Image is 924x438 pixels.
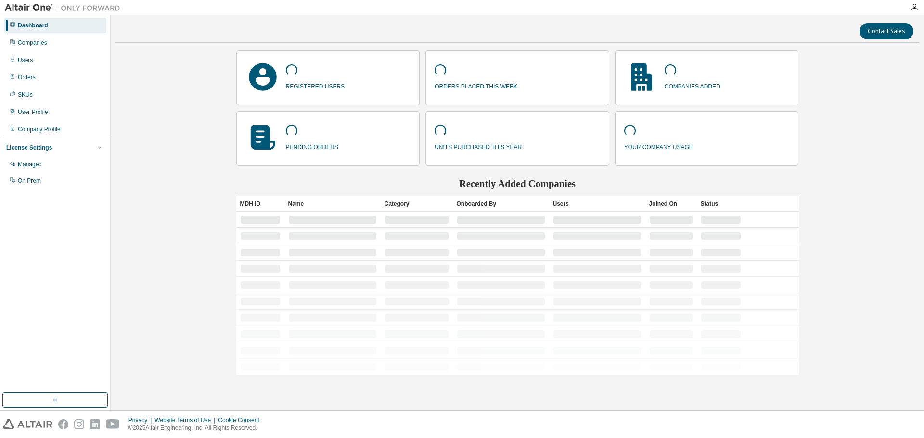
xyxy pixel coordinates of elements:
[286,80,345,91] p: registered users
[58,419,68,429] img: facebook.svg
[3,419,52,429] img: altair_logo.svg
[18,22,48,29] div: Dashboard
[90,419,100,429] img: linkedin.svg
[649,196,693,212] div: Joined On
[128,416,154,424] div: Privacy
[435,80,517,91] p: orders placed this week
[385,196,449,212] div: Category
[240,196,281,212] div: MDH ID
[218,416,265,424] div: Cookie Consent
[286,140,338,151] p: pending orders
[701,196,741,212] div: Status
[860,23,913,39] button: Contact Sales
[106,419,120,429] img: youtube.svg
[6,144,52,151] div: License Settings
[18,108,48,116] div: User Profile
[18,91,33,99] div: SKUs
[128,424,265,432] p: © 2025 Altair Engineering, Inc. All Rights Reserved.
[18,177,41,185] div: On Prem
[18,39,47,47] div: Companies
[5,3,125,13] img: Altair One
[435,140,522,151] p: units purchased this year
[288,196,377,212] div: Name
[18,56,33,64] div: Users
[553,196,642,212] div: Users
[457,196,545,212] div: Onboarded By
[74,419,84,429] img: instagram.svg
[18,74,36,81] div: Orders
[624,140,693,151] p: your company usage
[665,80,720,91] p: companies added
[236,177,799,190] h2: Recently Added Companies
[18,161,42,168] div: Managed
[154,416,218,424] div: Website Terms of Use
[18,125,61,133] div: Company Profile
